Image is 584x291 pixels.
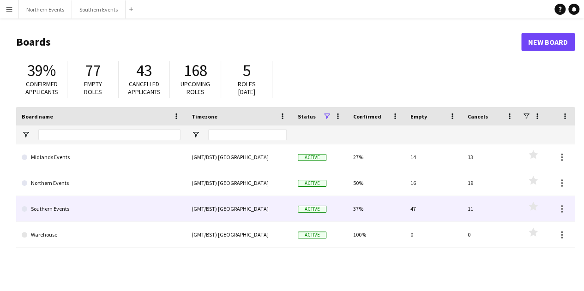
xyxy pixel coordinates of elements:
span: Active [298,180,326,187]
a: Southern Events [22,196,181,222]
button: Southern Events [72,0,126,18]
span: 77 [85,60,101,81]
div: (GMT/BST) [GEOGRAPHIC_DATA] [186,144,292,170]
input: Board name Filter Input [38,129,181,140]
button: Open Filter Menu [192,131,200,139]
div: (GMT/BST) [GEOGRAPHIC_DATA] [186,170,292,196]
button: Northern Events [19,0,72,18]
div: 0 [462,222,519,247]
span: Roles [DATE] [238,80,256,96]
span: 43 [136,60,152,81]
div: 16 [405,170,462,196]
span: 39% [27,60,56,81]
div: 50% [348,170,405,196]
span: Confirmed [353,113,381,120]
span: Upcoming roles [181,80,210,96]
a: New Board [521,33,575,51]
div: (GMT/BST) [GEOGRAPHIC_DATA] [186,222,292,247]
span: Board name [22,113,53,120]
div: 0 [405,222,462,247]
div: 13 [462,144,519,170]
div: 47 [405,196,462,221]
a: Midlands Events [22,144,181,170]
div: 100% [348,222,405,247]
span: Active [298,206,326,213]
div: (GMT/BST) [GEOGRAPHIC_DATA] [186,196,292,221]
span: Active [298,232,326,238]
span: 5 [243,60,251,81]
div: 14 [405,144,462,170]
span: Cancels [468,113,488,120]
span: Status [298,113,316,120]
span: 168 [184,60,207,81]
span: Empty roles [84,80,102,96]
div: 37% [348,196,405,221]
a: Northern Events [22,170,181,196]
input: Timezone Filter Input [208,129,287,140]
div: 11 [462,196,519,221]
span: Confirmed applicants [25,80,58,96]
div: 19 [462,170,519,196]
div: 27% [348,144,405,170]
h1: Boards [16,35,521,49]
button: Open Filter Menu [22,131,30,139]
a: Warehouse [22,222,181,248]
span: Cancelled applicants [128,80,161,96]
span: Active [298,154,326,161]
span: Timezone [192,113,217,120]
span: Empty [410,113,427,120]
